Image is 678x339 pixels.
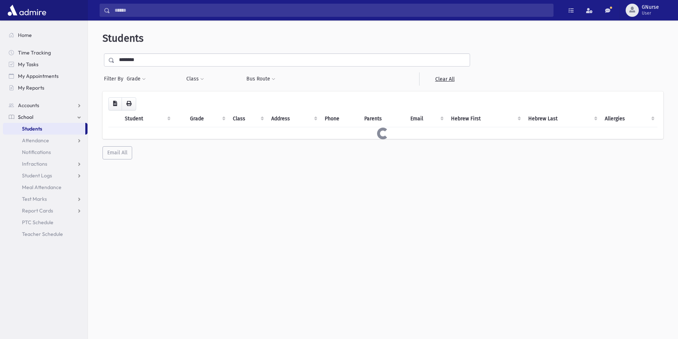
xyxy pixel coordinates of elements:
span: School [18,114,33,120]
span: Report Cards [22,207,53,214]
th: Phone [320,110,360,127]
button: Print [122,97,136,110]
span: Teacher Schedule [22,231,63,237]
span: Students [22,125,42,132]
a: Clear All [419,72,470,86]
a: My Tasks [3,59,87,70]
span: User [642,10,659,16]
th: Student [120,110,174,127]
span: Home [18,32,32,38]
span: Meal Attendance [22,184,62,191]
a: Report Cards [3,205,87,216]
span: Attendance [22,137,49,144]
a: Test Marks [3,193,87,205]
a: Notifications [3,146,87,158]
th: Hebrew Last [524,110,600,127]
a: My Reports [3,82,87,94]
a: Meal Attendance [3,181,87,193]
a: Students [3,123,85,135]
span: Student Logs [22,172,52,179]
span: My Appointments [18,73,59,79]
th: Grade [186,110,228,127]
th: Class [228,110,267,127]
img: AdmirePro [6,3,48,18]
input: Search [110,4,553,17]
span: Test Marks [22,196,47,202]
th: Allergies [600,110,657,127]
span: Students [103,32,144,44]
button: Grade [126,72,146,86]
button: Email All [103,146,132,159]
a: Infractions [3,158,87,170]
th: Address [267,110,320,127]
span: My Tasks [18,61,38,68]
th: Email [406,110,447,127]
a: Time Tracking [3,47,87,59]
span: My Reports [18,84,44,91]
a: School [3,111,87,123]
span: Accounts [18,102,39,109]
a: Teacher Schedule [3,228,87,240]
button: Class [186,72,204,86]
a: Student Logs [3,170,87,181]
span: PTC Schedule [22,219,53,226]
th: Parents [360,110,406,127]
button: CSV [108,97,122,110]
a: PTC Schedule [3,216,87,228]
a: Attendance [3,135,87,146]
span: Time Tracking [18,49,51,56]
span: GNurse [642,4,659,10]
span: Filter By [104,75,126,83]
a: Accounts [3,99,87,111]
button: Bus Route [246,72,276,86]
a: My Appointments [3,70,87,82]
span: Notifications [22,149,51,155]
a: Home [3,29,87,41]
span: Infractions [22,161,47,167]
th: Hebrew First [447,110,524,127]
